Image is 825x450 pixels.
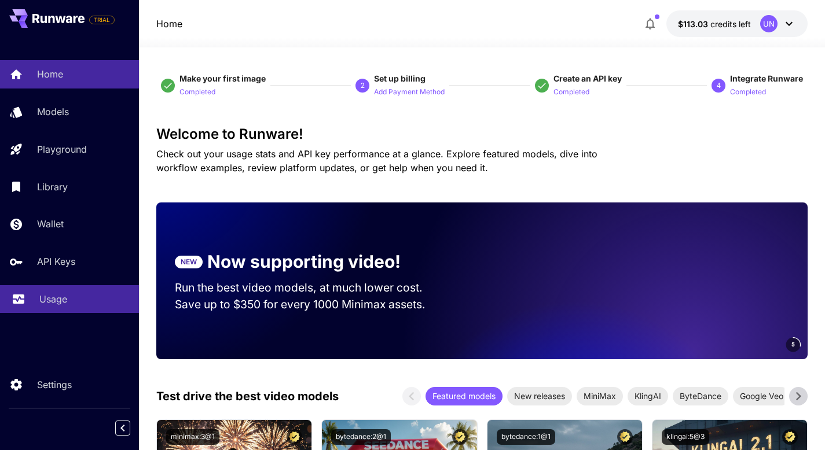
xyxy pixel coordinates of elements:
p: Playground [37,142,87,156]
div: UN [760,15,778,32]
p: API Keys [37,254,75,268]
div: MiniMax [577,387,623,405]
span: Google Veo [733,390,790,402]
p: Test drive the best video models [156,388,339,405]
span: 5 [791,340,795,349]
p: Library [37,180,68,194]
nav: breadcrumb [156,17,182,31]
p: 2 [361,80,365,91]
button: bytedance:1@1 [497,429,555,445]
button: Completed [553,84,589,98]
p: Wallet [37,217,64,231]
p: 4 [717,80,721,91]
button: minimax:3@1 [166,429,219,445]
p: Models [37,105,69,119]
button: $113.02755UN [666,10,808,37]
button: Collapse sidebar [115,421,130,436]
span: KlingAI [628,390,668,402]
p: Completed [553,87,589,98]
button: klingai:5@3 [662,429,709,445]
span: Create an API key [553,73,622,83]
span: MiniMax [577,390,623,402]
div: Featured models [426,387,503,405]
button: Add Payment Method [374,84,445,98]
p: Settings [37,378,72,392]
span: Check out your usage stats and API key performance at a glance. Explore featured models, dive int... [156,148,597,174]
p: Run the best video models, at much lower cost. [175,279,445,296]
button: Completed [730,84,766,98]
div: KlingAI [628,387,668,405]
p: Usage [39,292,67,306]
p: Completed [179,87,215,98]
span: TRIAL [90,16,114,24]
p: Add Payment Method [374,87,445,98]
span: New releases [507,390,572,402]
span: Add your payment card to enable full platform functionality. [89,13,115,27]
div: $113.02755 [678,18,751,30]
a: Home [156,17,182,31]
button: Certified Model – Vetted for best performance and includes a commercial license. [287,429,302,445]
span: Set up billing [374,73,426,83]
span: Integrate Runware [730,73,803,83]
p: NEW [181,257,197,267]
p: Home [37,67,63,81]
div: Google Veo [733,387,790,405]
span: ByteDance [673,390,728,402]
button: bytedance:2@1 [331,429,391,445]
span: Featured models [426,390,503,402]
div: New releases [507,387,572,405]
p: Save up to $350 for every 1000 Minimax assets. [175,296,445,313]
span: credits left [710,19,751,29]
button: Certified Model – Vetted for best performance and includes a commercial license. [617,429,633,445]
button: Certified Model – Vetted for best performance and includes a commercial license. [782,429,798,445]
div: Collapse sidebar [124,418,139,438]
button: Certified Model – Vetted for best performance and includes a commercial license. [452,429,468,445]
span: $113.03 [678,19,710,29]
h3: Welcome to Runware! [156,126,808,142]
p: Completed [730,87,766,98]
span: Make your first image [179,73,266,83]
button: Completed [179,84,215,98]
p: Now supporting video! [207,249,401,275]
div: ByteDance [673,387,728,405]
